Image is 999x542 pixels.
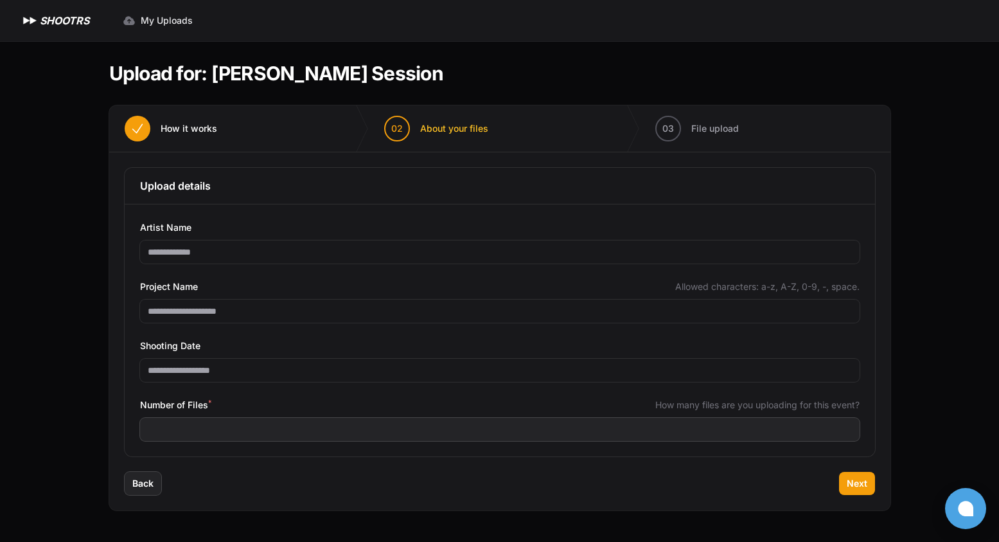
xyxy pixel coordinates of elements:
span: Shooting Date [140,338,200,354]
img: SHOOTRS [21,13,40,28]
span: About your files [420,122,488,135]
span: Artist Name [140,220,191,235]
span: File upload [691,122,739,135]
button: Next [839,472,875,495]
span: Next [847,477,867,490]
h1: Upload for: [PERSON_NAME] Session [109,62,443,85]
span: Number of Files [140,397,211,413]
span: Allowed characters: a-z, A-Z, 0-9, -, space. [675,280,860,293]
button: Back [125,472,161,495]
h1: SHOOTRS [40,13,89,28]
a: SHOOTRS SHOOTRS [21,13,89,28]
span: How many files are you uploading for this event? [655,399,860,411]
span: 03 [662,122,674,135]
span: How it works [161,122,217,135]
button: Open chat window [945,488,986,529]
button: 03 File upload [640,105,754,152]
button: How it works [109,105,233,152]
h3: Upload details [140,178,860,194]
a: My Uploads [115,9,200,32]
span: Back [132,477,154,490]
button: 02 About your files [369,105,504,152]
span: My Uploads [141,14,193,27]
span: Project Name [140,279,198,294]
span: 02 [391,122,403,135]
